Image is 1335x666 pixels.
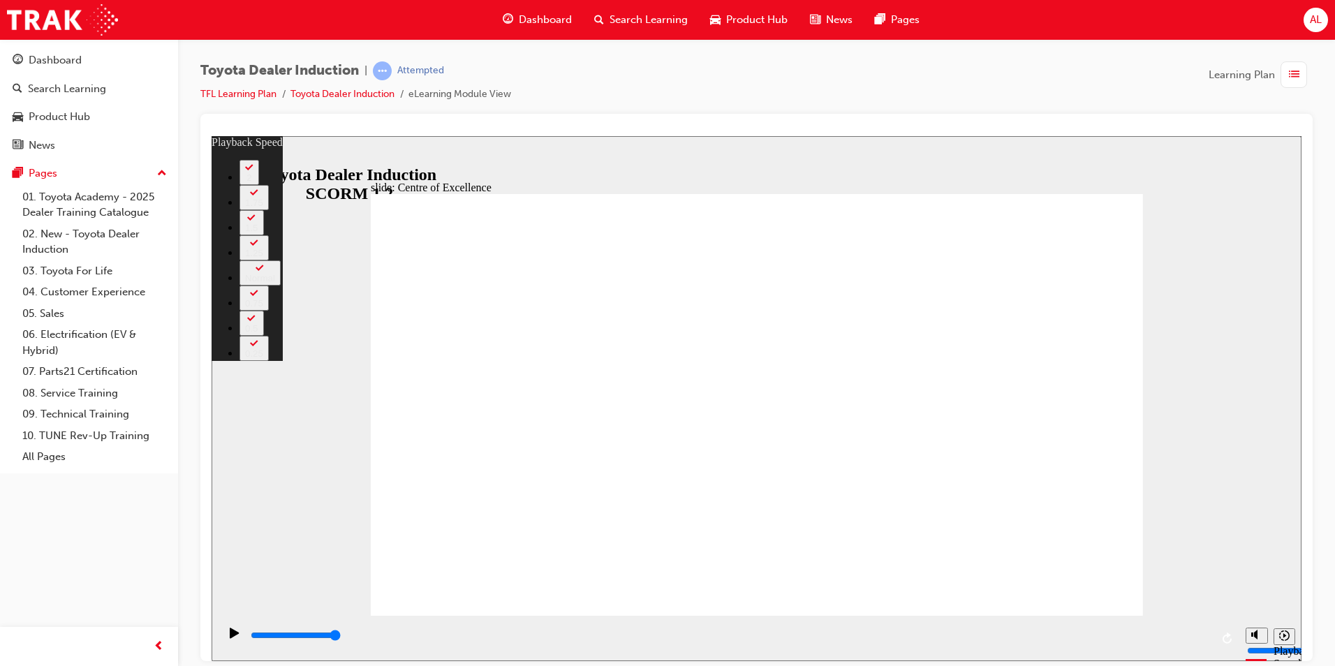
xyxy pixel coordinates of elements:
[290,88,394,100] a: Toyota Dealer Induction
[29,138,55,154] div: News
[1304,8,1328,32] button: AL
[364,63,367,79] span: |
[492,6,583,34] a: guage-iconDashboard
[7,4,118,36] img: Trak
[503,11,513,29] span: guage-icon
[200,63,359,79] span: Toyota Dealer Induction
[1062,509,1083,534] div: Playback Speed
[39,494,129,505] input: slide progress
[726,12,788,28] span: Product Hub
[875,11,885,29] span: pages-icon
[799,6,864,34] a: news-iconNews
[34,36,42,47] div: 2
[17,260,172,282] a: 03. Toyota For Life
[519,12,572,28] span: Dashboard
[1034,491,1056,508] button: Mute (Ctrl+Alt+M)
[17,281,172,303] a: 04. Customer Experience
[583,6,699,34] a: search-iconSearch Learning
[1006,492,1027,513] button: Replay (Ctrl+Alt+R)
[6,133,172,158] a: News
[826,12,853,28] span: News
[1289,66,1299,84] span: list-icon
[17,324,172,361] a: 06. Electrification (EV & Hybrid)
[7,480,1027,525] div: playback controls
[1209,61,1313,88] button: Learning Plan
[1209,67,1275,83] span: Learning Plan
[594,11,604,29] span: search-icon
[157,165,167,183] span: up-icon
[17,425,172,447] a: 10. TUNE Rev-Up Training
[13,140,23,152] span: news-icon
[710,11,721,29] span: car-icon
[1310,12,1322,28] span: AL
[17,361,172,383] a: 07. Parts21 Certification
[6,104,172,130] a: Product Hub
[29,165,57,182] div: Pages
[13,83,22,96] span: search-icon
[29,52,82,68] div: Dashboard
[17,446,172,468] a: All Pages
[1027,480,1083,525] div: misc controls
[28,24,47,49] button: 2
[408,87,511,103] li: eLearning Module View
[6,47,172,73] a: Dashboard
[17,223,172,260] a: 02. New - Toyota Dealer Induction
[13,54,23,67] span: guage-icon
[29,109,90,125] div: Product Hub
[1035,509,1126,520] input: volume
[6,45,172,161] button: DashboardSearch LearningProduct HubNews
[1062,492,1084,509] button: Playback speed
[17,186,172,223] a: 01. Toyota Academy - 2025 Dealer Training Catalogue
[17,404,172,425] a: 09. Technical Training
[699,6,799,34] a: car-iconProduct Hub
[397,64,444,77] div: Attempted
[810,11,820,29] span: news-icon
[6,161,172,186] button: Pages
[200,88,276,100] a: TFL Learning Plan
[13,111,23,124] span: car-icon
[28,81,106,97] div: Search Learning
[17,303,172,325] a: 05. Sales
[610,12,688,28] span: Search Learning
[864,6,931,34] a: pages-iconPages
[373,61,392,80] span: learningRecordVerb_ATTEMPT-icon
[891,12,920,28] span: Pages
[17,383,172,404] a: 08. Service Training
[13,168,23,180] span: pages-icon
[7,491,31,515] button: Play (Ctrl+Alt+P)
[154,638,164,656] span: prev-icon
[6,76,172,102] a: Search Learning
